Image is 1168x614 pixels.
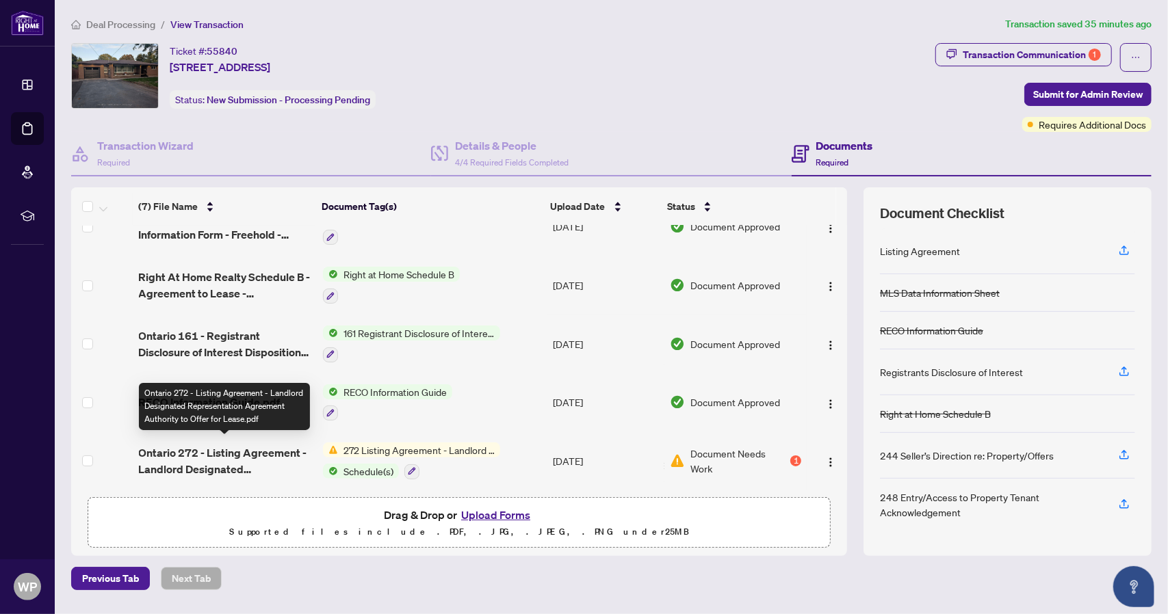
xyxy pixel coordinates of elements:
[820,391,842,413] button: Logo
[670,395,685,410] img: Document Status
[690,219,780,234] span: Document Approved
[880,364,1023,379] div: Registrants Disclosure of Interest
[551,199,606,214] span: Upload Date
[161,16,165,32] li: /
[690,336,780,351] span: Document Approved
[139,328,312,360] span: Ontario 161 - Registrant Disclosure of Interest Disposition of Property EXECUTED 1.pdf
[316,187,545,226] th: Document Tag(s)
[1024,83,1152,106] button: Submit for Admin Review
[670,336,685,351] img: Document Status
[338,442,500,457] span: 272 Listing Agreement - Landlord Designated Representation Agreement Authority to Offer for Lease
[323,267,460,304] button: Status IconRight at Home Schedule B
[547,315,664,373] td: [DATE]
[547,256,664,315] td: [DATE]
[820,274,842,296] button: Logo
[170,43,237,59] div: Ticket #:
[323,325,500,362] button: Status Icon161 Registrant Disclosure of Interest - Disposition ofProperty
[547,373,664,432] td: [DATE]
[670,278,685,293] img: Document Status
[139,383,310,430] div: Ontario 272 - Listing Agreement - Landlord Designated Representation Agreement Authority to Offer...
[207,94,370,106] span: New Submission - Processing Pending
[11,10,44,36] img: logo
[323,442,500,479] button: Status Icon272 Listing Agreement - Landlord Designated Representation Agreement Authority to Offe...
[1113,566,1154,607] button: Open asap
[18,577,37,596] span: WP
[880,204,1004,223] span: Document Checklist
[138,199,198,214] span: (7) File Name
[825,223,836,234] img: Logo
[1033,83,1143,105] span: Submit for Admin Review
[547,198,664,256] td: [DATE]
[690,278,780,293] span: Document Approved
[825,457,836,468] img: Logo
[323,384,338,399] img: Status Icon
[820,215,842,237] button: Logo
[935,43,1112,66] button: Transaction Communication1
[170,90,376,109] div: Status:
[1089,49,1101,61] div: 1
[338,464,399,479] span: Schedule(s)
[690,395,780,410] span: Document Approved
[82,568,139,589] span: Previous Tab
[880,323,983,338] div: RECO Information Guide
[133,187,316,226] th: (7) File Name
[820,333,842,355] button: Logo
[338,325,500,341] span: 161 Registrant Disclosure of Interest - Disposition ofProperty
[338,267,460,282] span: Right at Home Schedule B
[86,18,155,31] span: Deal Processing
[323,325,338,341] img: Status Icon
[545,187,662,226] th: Upload Date
[207,45,237,57] span: 55840
[670,453,685,468] img: Document Status
[880,490,1102,520] div: 248 Entry/Access to Property Tenant Acknowledgement
[1131,53,1141,62] span: ellipsis
[816,157,849,168] span: Required
[96,524,822,540] p: Supported files include .PDF, .JPG, .JPEG, .PNG under 25 MB
[825,399,836,410] img: Logo
[457,506,534,524] button: Upload Forms
[547,431,664,490] td: [DATE]
[670,219,685,234] img: Document Status
[139,444,312,477] span: Ontario 272 - Listing Agreement - Landlord Designated Representation Agreement Authority to Offer...
[1039,117,1146,132] span: Requires Additional Docs
[71,20,81,29] span: home
[170,18,244,31] span: View Transaction
[963,44,1101,66] div: Transaction Communication
[72,44,158,108] img: IMG-E12438773_1.jpg
[88,498,830,548] span: Drag & Drop orUpload FormsSupported files include .PDF, .JPG, .JPEG, .PNG under25MB
[662,187,803,226] th: Status
[455,137,569,154] h4: Details & People
[323,442,338,457] img: Status Icon
[323,464,338,479] img: Status Icon
[816,137,873,154] h4: Documents
[690,446,788,476] span: Document Needs Work
[323,209,469,245] button: Status IconMLS Data Information Sheet
[825,281,836,292] img: Logo
[338,384,452,399] span: RECO Information Guide
[880,448,1054,463] div: 244 Seller’s Direction re: Property/Offers
[323,384,452,421] button: Status IconRECO Information Guide
[880,285,1000,300] div: MLS Data Information Sheet
[161,567,222,590] button: Next Tab
[820,450,842,472] button: Logo
[71,567,150,590] button: Previous Tab
[790,455,801,466] div: 1
[1005,16,1152,32] article: Transaction saved 35 minutes ago
[170,59,270,75] span: [STREET_ADDRESS]
[880,406,991,421] div: Right at Home Schedule B
[667,199,695,214] span: Status
[825,340,836,351] img: Logo
[97,157,130,168] span: Required
[384,506,534,524] span: Drag & Drop or
[880,243,960,258] div: Listing Agreement
[139,210,312,243] span: PropTx - 296 - MLS Data Information Form - Freehold - LeaseSub-Lease.pdf
[139,269,312,302] span: Right At Home Realty Schedule B - Agreement to Lease - Residential.pdf
[455,157,569,168] span: 4/4 Required Fields Completed
[97,137,194,154] h4: Transaction Wizard
[323,267,338,282] img: Status Icon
